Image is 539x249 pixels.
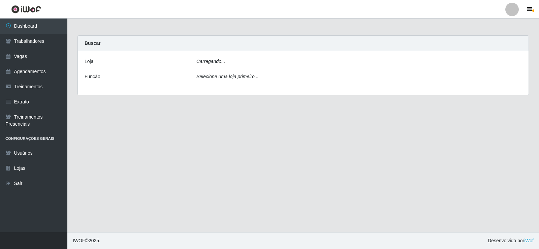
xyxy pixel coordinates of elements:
label: Função [85,73,100,80]
span: IWOF [73,238,85,243]
a: iWof [524,238,534,243]
strong: Buscar [85,40,100,46]
label: Loja [85,58,93,65]
span: © 2025 . [73,237,100,244]
span: Desenvolvido por [488,237,534,244]
img: CoreUI Logo [11,5,41,13]
i: Selecione uma loja primeiro... [196,74,258,79]
i: Carregando... [196,59,225,64]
